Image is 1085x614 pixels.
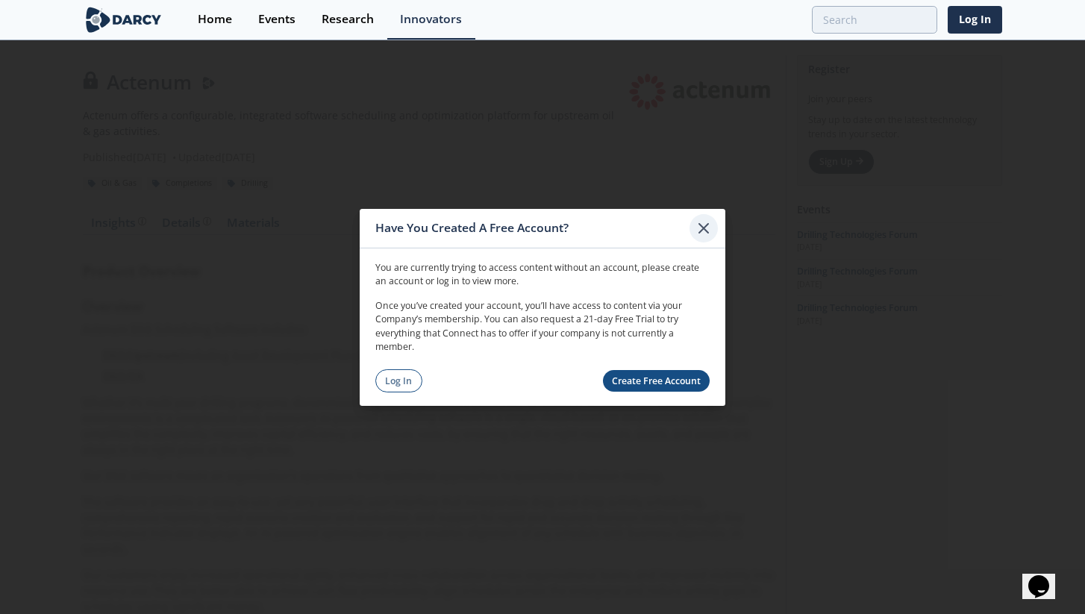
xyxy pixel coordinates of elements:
div: Home [198,13,232,25]
div: Research [322,13,374,25]
img: logo-wide.svg [83,7,164,33]
a: Create Free Account [603,370,710,392]
iframe: chat widget [1022,554,1070,599]
a: Log In [948,6,1002,34]
div: Have You Created A Free Account? [375,214,690,242]
div: Events [258,13,296,25]
input: Advanced Search [812,6,937,34]
div: Innovators [400,13,462,25]
a: Log In [375,369,422,392]
p: Once you’ve created your account, you’ll have access to content via your Company’s membership. Yo... [375,299,710,354]
p: You are currently trying to access content without an account, please create an account or log in... [375,261,710,289]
